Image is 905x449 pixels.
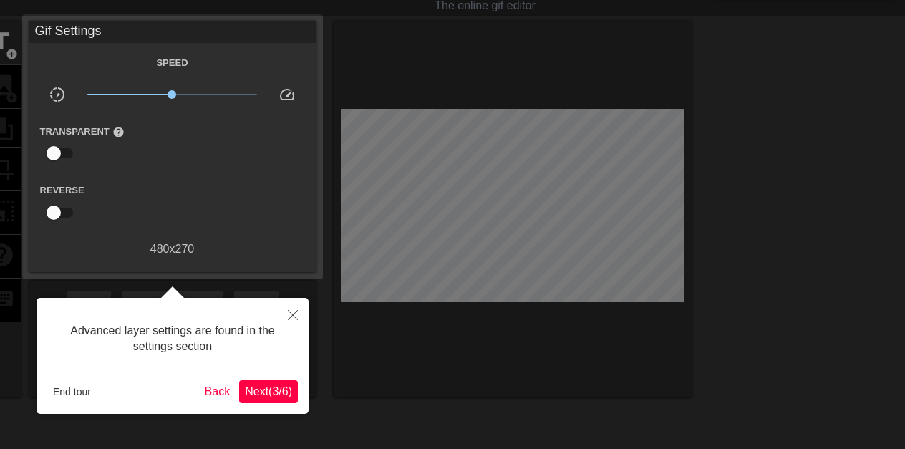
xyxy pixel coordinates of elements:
[239,380,298,403] button: Next
[277,298,309,331] button: Close
[245,385,292,397] span: Next ( 3 / 6 )
[199,380,236,403] button: Back
[47,381,97,402] button: End tour
[47,309,298,370] div: Advanced layer settings are found in the settings section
